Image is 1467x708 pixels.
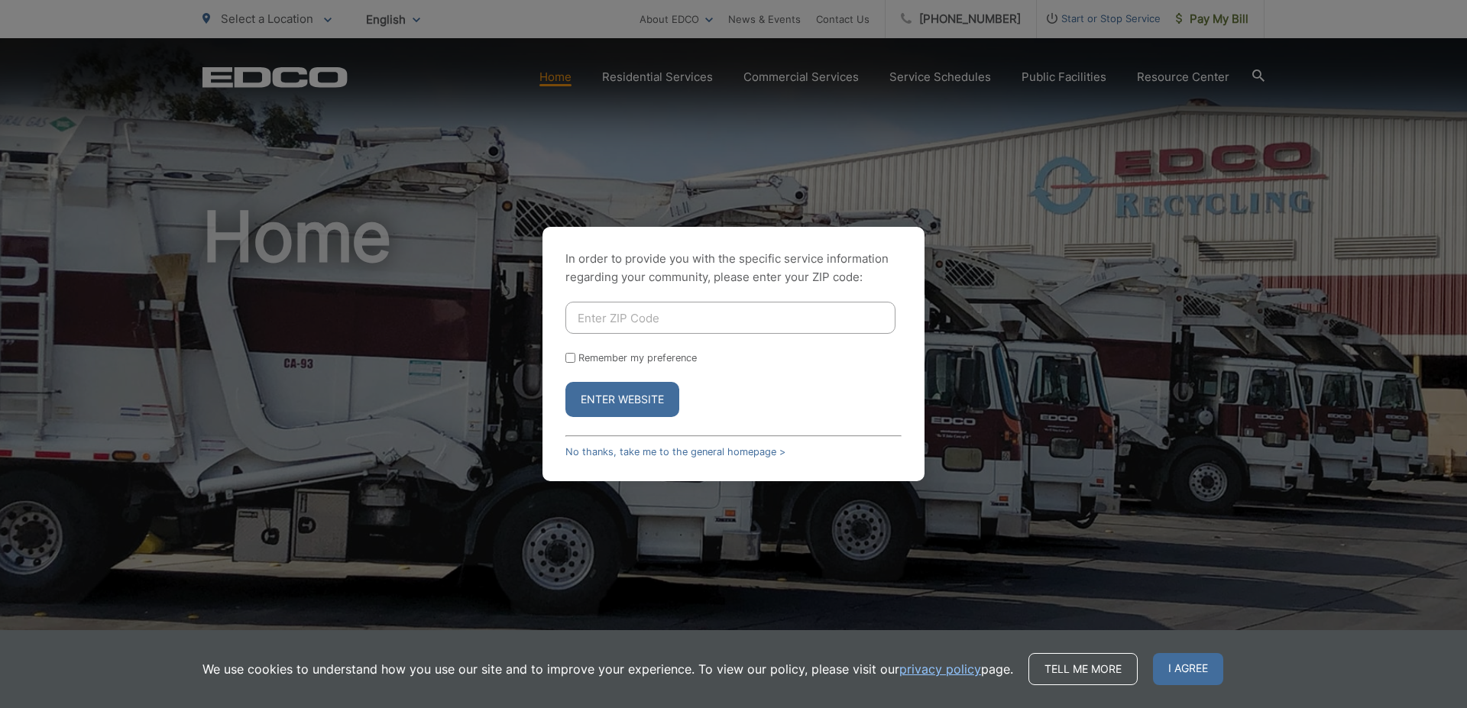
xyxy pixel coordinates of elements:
[899,660,981,678] a: privacy policy
[565,250,902,286] p: In order to provide you with the specific service information regarding your community, please en...
[202,660,1013,678] p: We use cookies to understand how you use our site and to improve your experience. To view our pol...
[565,382,679,417] button: Enter Website
[578,352,697,364] label: Remember my preference
[1153,653,1223,685] span: I agree
[1028,653,1138,685] a: Tell me more
[565,302,895,334] input: Enter ZIP Code
[565,446,785,457] a: No thanks, take me to the general homepage >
